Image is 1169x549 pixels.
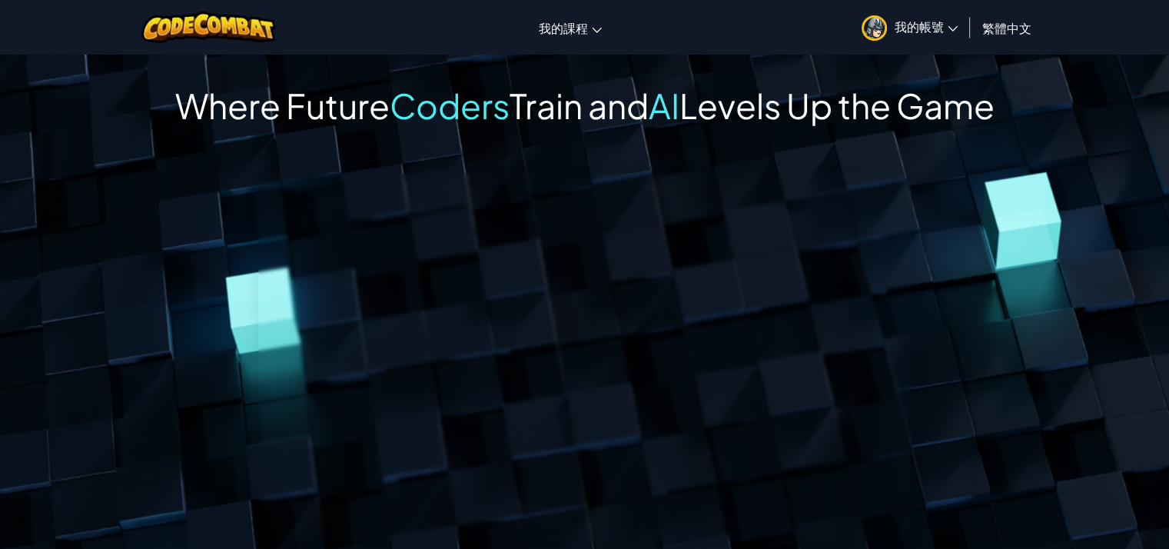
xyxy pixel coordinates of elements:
[895,18,958,35] span: 我的帳號
[854,3,965,52] a: 我的帳號
[531,7,609,48] a: 我的課程
[510,84,649,127] span: Train and
[175,84,390,127] span: Where Future
[679,84,995,127] span: Levels Up the Game
[862,15,887,41] img: avatar
[390,84,510,127] span: Coders
[539,20,588,36] span: 我的課程
[141,12,276,43] img: CodeCombat logo
[975,7,1039,48] a: 繁體中文
[982,20,1031,36] span: 繁體中文
[649,84,679,127] span: AI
